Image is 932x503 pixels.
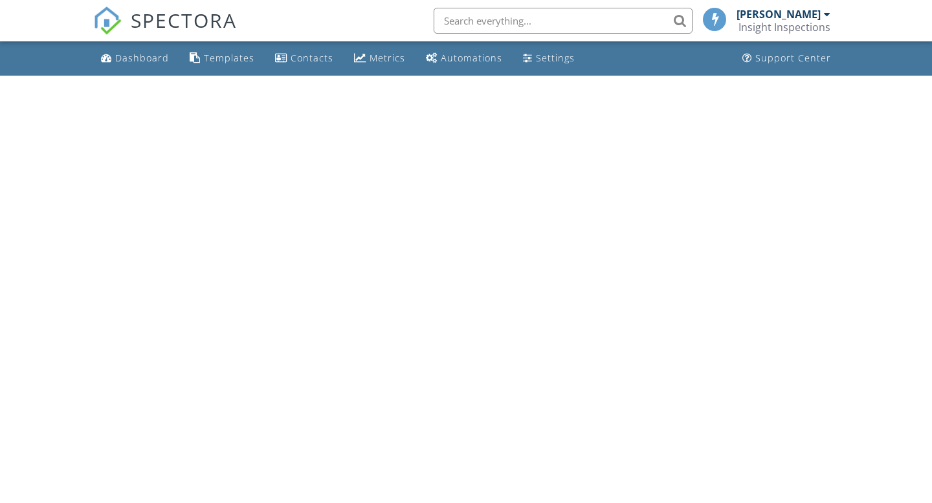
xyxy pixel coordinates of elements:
[370,52,405,64] div: Metrics
[755,52,831,64] div: Support Center
[518,47,580,70] a: Settings
[434,8,693,34] input: Search everything...
[184,47,260,70] a: Templates
[291,52,333,64] div: Contacts
[270,47,338,70] a: Contacts
[421,47,507,70] a: Automations (Basic)
[204,52,254,64] div: Templates
[536,52,575,64] div: Settings
[96,47,174,70] a: Dashboard
[738,21,830,34] div: Insight Inspections
[93,6,122,35] img: The Best Home Inspection Software - Spectora
[115,52,169,64] div: Dashboard
[349,47,410,70] a: Metrics
[737,47,836,70] a: Support Center
[131,6,237,34] span: SPECTORA
[93,17,237,45] a: SPECTORA
[441,52,502,64] div: Automations
[737,8,821,21] div: [PERSON_NAME]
